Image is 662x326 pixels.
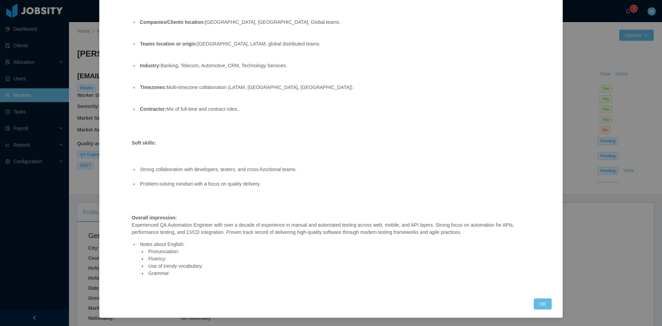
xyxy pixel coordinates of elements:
[140,41,197,47] strong: Teams location or origin:
[147,263,525,270] li: Use of trendy vocabulary:
[139,84,525,98] li: Multi-timezone collaboration (LATAM, [GEOGRAPHIC_DATA], [GEOGRAPHIC_DATA]).
[132,215,177,220] strong: Overall impression:
[132,140,156,146] strong: Soft skills:
[147,270,525,277] li: Grammar:
[147,248,525,255] li: Pronunciation:
[139,40,525,55] li: [GEOGRAPHIC_DATA], LATAM, global distributed teams.
[139,62,525,77] li: Banking, Telecom, Automotive, CRM, Technology Services.
[140,106,166,112] strong: Contractor:
[140,19,205,25] strong: Companies/Clients location:
[534,298,552,309] button: OK
[139,241,525,277] li: Notes about English:
[140,85,167,90] strong: Timezones:
[147,255,525,263] li: Fluency:
[139,19,525,33] li: [GEOGRAPHIC_DATA], [GEOGRAPHIC_DATA], Global teams.
[139,166,525,173] li: Strong collaboration with developers, testers, and cross-functional teams.
[140,63,161,68] strong: Industry:
[139,106,525,120] li: Mix of full-time and contract roles.
[139,180,525,195] li: Problem-solving mindset with a focus on quality delivery.
[132,214,525,236] p: Experienced QA Automation Engineer with over a decade of experience in manual and automated testi...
